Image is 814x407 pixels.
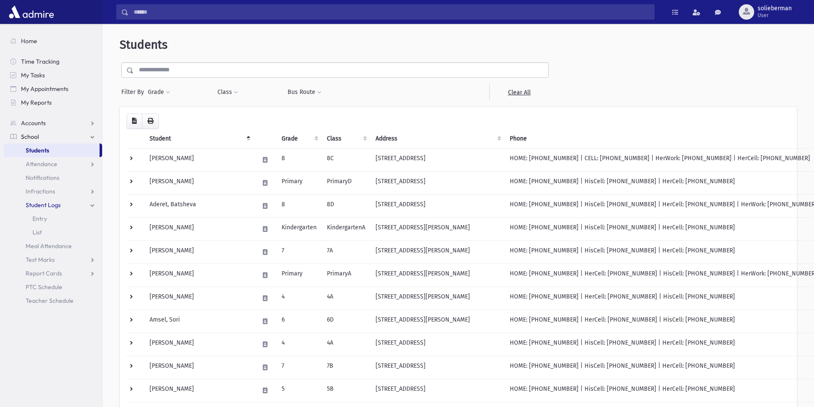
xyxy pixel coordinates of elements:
span: Time Tracking [21,58,59,65]
span: My Tasks [21,71,45,79]
td: [PERSON_NAME] [144,240,254,264]
span: Teacher Schedule [26,297,73,305]
button: Bus Route [287,85,322,100]
td: 7 [276,240,322,264]
a: Infractions [3,184,102,198]
span: Entry [32,215,47,223]
td: [STREET_ADDRESS][PERSON_NAME] [370,240,505,264]
span: My Reports [21,99,52,106]
span: Accounts [21,119,46,127]
td: 8D [322,194,370,217]
td: [STREET_ADDRESS] [370,171,505,194]
td: 6 [276,310,322,333]
td: Primary [276,171,322,194]
a: Report Cards [3,266,102,280]
a: Students [3,143,100,157]
a: Attendance [3,157,102,171]
span: Test Marks [26,256,55,264]
span: My Appointments [21,85,68,93]
th: Grade: activate to sort column ascending [276,129,322,149]
td: [PERSON_NAME] [144,356,254,379]
span: Filter By [121,88,147,97]
a: Accounts [3,116,102,130]
td: 4A [322,333,370,356]
a: Test Marks [3,253,102,266]
td: 8C [322,148,370,171]
span: Home [21,37,37,45]
td: PrimaryA [322,264,370,287]
td: 7B [322,356,370,379]
td: [PERSON_NAME] [144,217,254,240]
td: 4 [276,287,322,310]
span: School [21,133,39,141]
td: 5B [322,379,370,402]
button: Grade [147,85,170,100]
a: Entry [3,212,102,225]
span: solieberman [758,5,792,12]
span: Meal Attendance [26,242,72,250]
img: AdmirePro [7,3,56,20]
td: [PERSON_NAME] [144,333,254,356]
td: [STREET_ADDRESS] [370,194,505,217]
td: 8 [276,148,322,171]
th: Class: activate to sort column ascending [322,129,370,149]
td: Kindergarten [276,217,322,240]
a: Home [3,34,102,48]
td: [STREET_ADDRESS][PERSON_NAME] [370,287,505,310]
span: User [758,12,792,19]
td: KindergartenA [322,217,370,240]
a: Time Tracking [3,55,102,68]
td: [PERSON_NAME] [144,148,254,171]
td: [PERSON_NAME] [144,171,254,194]
td: PrimaryD [322,171,370,194]
td: 8 [276,194,322,217]
span: Student Logs [26,201,61,209]
td: [STREET_ADDRESS][PERSON_NAME] [370,264,505,287]
td: 7A [322,240,370,264]
a: My Appointments [3,82,102,96]
td: 4 [276,333,322,356]
input: Search [129,4,654,20]
th: Student: activate to sort column descending [144,129,254,149]
td: 4A [322,287,370,310]
td: [STREET_ADDRESS][PERSON_NAME] [370,310,505,333]
td: 7 [276,356,322,379]
td: Amsel, Sori [144,310,254,333]
td: 5 [276,379,322,402]
td: [STREET_ADDRESS] [370,148,505,171]
a: School [3,130,102,143]
td: [PERSON_NAME] [144,379,254,402]
a: My Tasks [3,68,102,82]
td: [STREET_ADDRESS] [370,379,505,402]
button: Class [217,85,238,100]
td: 6D [322,310,370,333]
td: [PERSON_NAME] [144,287,254,310]
span: List [32,228,42,236]
th: Address: activate to sort column ascending [370,129,505,149]
a: PTC Schedule [3,280,102,294]
span: PTC Schedule [26,283,62,291]
a: Student Logs [3,198,102,212]
td: Primary [276,264,322,287]
a: My Reports [3,96,102,109]
td: [STREET_ADDRESS][PERSON_NAME] [370,217,505,240]
td: Aderet, Batsheva [144,194,254,217]
a: Meal Attendance [3,239,102,253]
button: CSV [126,114,142,129]
span: Students [26,146,49,154]
span: Notifications [26,174,59,182]
a: Notifications [3,171,102,184]
a: Teacher Schedule [3,294,102,307]
td: [STREET_ADDRESS] [370,333,505,356]
a: List [3,225,102,239]
span: Attendance [26,160,57,168]
span: Students [120,38,168,52]
a: Clear All [489,85,549,100]
td: [STREET_ADDRESS] [370,356,505,379]
span: Infractions [26,187,55,195]
span: Report Cards [26,269,62,277]
button: Print [142,114,159,129]
td: [PERSON_NAME] [144,264,254,287]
